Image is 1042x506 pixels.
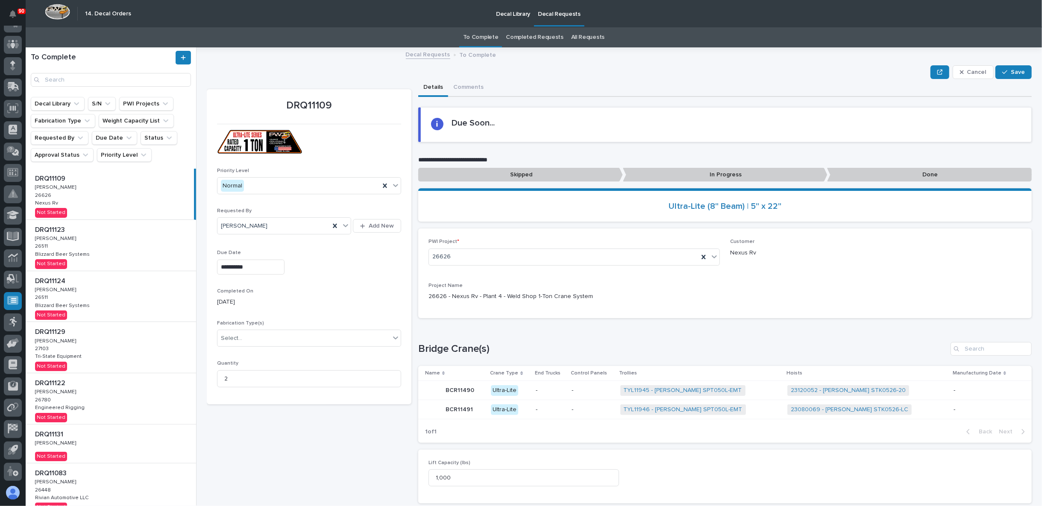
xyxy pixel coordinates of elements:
[217,208,252,214] span: Requested By
[35,293,50,301] p: 26511
[45,4,70,20] img: Workspace Logo
[97,148,152,162] button: Priority Level
[35,242,50,249] p: 26511
[35,387,78,395] p: [PERSON_NAME]
[26,373,196,424] a: DRQ11122DRQ11122 [PERSON_NAME][PERSON_NAME] 2678026780 Engineered RiggingEngineered Rigging Not S...
[827,168,1032,182] p: Done
[26,220,196,271] a: DRQ11123DRQ11123 [PERSON_NAME][PERSON_NAME] 2651126511 Blizzard Beer SystemsBlizzard Beer Systems...
[99,114,174,128] button: Weight Capacity List
[217,298,401,307] p: [DATE]
[217,250,241,255] span: Due Date
[31,148,94,162] button: Approval Status
[535,369,561,378] p: End Trucks
[35,199,60,206] p: Nexus Rv
[446,404,475,413] p: BCR11491
[619,369,637,378] p: Trollies
[999,428,1018,436] span: Next
[418,421,443,442] p: 1 of 1
[217,168,249,173] span: Priority Level
[506,27,563,47] a: Completed Requests
[491,404,518,415] div: Ultra-Lite
[221,180,244,192] div: Normal
[4,484,22,502] button: users-avatar
[119,97,173,111] button: PWI Projects
[35,468,68,477] p: DRQ11083
[490,369,518,378] p: Crane Type
[429,239,459,244] span: PWI Project
[491,385,518,396] div: Ultra-Lite
[31,114,95,128] button: Fabrication Type
[954,387,1018,394] p: -
[11,10,22,24] div: Notifications90
[35,439,78,446] p: [PERSON_NAME]
[35,191,53,199] p: 26626
[31,73,191,87] input: Search
[35,344,50,352] p: 27103
[35,310,67,320] div: Not Started
[960,428,995,436] button: Back
[791,387,906,394] a: 23120052 - [PERSON_NAME] STK0526-20
[623,168,828,182] p: In Progress
[967,68,986,76] span: Cancel
[31,131,88,145] button: Requested By
[730,249,1021,257] p: Nexus Rv
[460,50,496,59] p: To Complete
[353,219,401,233] button: Add New
[217,129,302,154] img: 1OyN-4DYWB6TOMxZ9e_GkwBKLIMbWu8MK_ByeIzAU3Q
[92,131,137,145] button: Due Date
[217,289,253,294] span: Completed On
[418,400,1032,419] tr: BCR11491BCR11491 Ultra-Lite--TYL11946 - [PERSON_NAME] SPT050L-EMT 23080069 - [PERSON_NAME] STK052...
[26,271,196,322] a: DRQ11124DRQ11124 [PERSON_NAME][PERSON_NAME] 2651126511 Blizzard Beer SystemsBlizzard Beer Systems...
[463,27,499,47] a: To Complete
[974,428,992,436] span: Back
[217,99,401,112] p: DRQ11109
[35,224,67,234] p: DRQ11123
[995,428,1032,436] button: Next
[35,173,67,183] p: DRQ11109
[791,406,908,413] a: 23080069 - [PERSON_NAME] STK0526-LC
[418,381,1032,400] tr: BCR11490BCR11490 Ultra-Lite--TYL11945 - [PERSON_NAME] SPT050L-EMT 23120052 - [PERSON_NAME] STK052...
[35,326,67,336] p: DRQ11129
[536,387,565,394] p: -
[4,5,22,23] button: Notifications
[26,169,196,220] a: DRQ11109DRQ11109 [PERSON_NAME][PERSON_NAME] 2662626626 Nexus RvNexus Rv Not Started
[730,239,754,244] span: Customer
[35,395,53,403] p: 26780
[31,53,174,62] h1: To Complete
[35,429,65,439] p: DRQ11131
[995,65,1032,79] button: Save
[221,222,267,231] span: [PERSON_NAME]
[35,403,86,411] p: Engineered Rigging
[624,406,743,413] a: TYL11946 - [PERSON_NAME] SPT050L-EMT
[35,250,91,257] p: Blizzard Beer Systems
[217,321,264,326] span: Fabrication Type(s)
[953,369,1001,378] p: Manufacturing Date
[572,406,613,413] p: -
[446,385,476,394] p: BCR11490
[35,477,78,485] p: [PERSON_NAME]
[19,8,24,14] p: 90
[418,343,947,355] h1: Bridge Crane(s)
[1011,68,1025,76] span: Save
[35,377,67,387] p: DRQ11122
[31,97,85,111] button: Decal Library
[35,234,78,242] p: [PERSON_NAME]
[35,493,90,501] p: Rivian Automotive LLC
[669,201,781,211] a: Ultra-Lite (8" Beam) | 5" x 22"
[429,283,463,288] span: Project Name
[448,79,489,97] button: Comments
[452,118,495,128] h2: Due Soon...
[429,292,1021,301] p: 26626 - Nexus Rv - Plant 4 - Weld Shop 1-Ton Crane System
[26,322,196,373] a: DRQ11129DRQ11129 [PERSON_NAME][PERSON_NAME] 2710327103 Tri-State EquipmentTri-State Equipment Not...
[571,27,605,47] a: All Requests
[425,369,440,378] p: Name
[954,406,1018,413] p: -
[26,424,196,463] a: DRQ11131DRQ11131 [PERSON_NAME][PERSON_NAME] Not Started
[536,406,565,413] p: -
[35,208,67,217] div: Not Started
[787,369,802,378] p: Hoists
[369,222,394,230] span: Add New
[951,342,1032,356] input: Search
